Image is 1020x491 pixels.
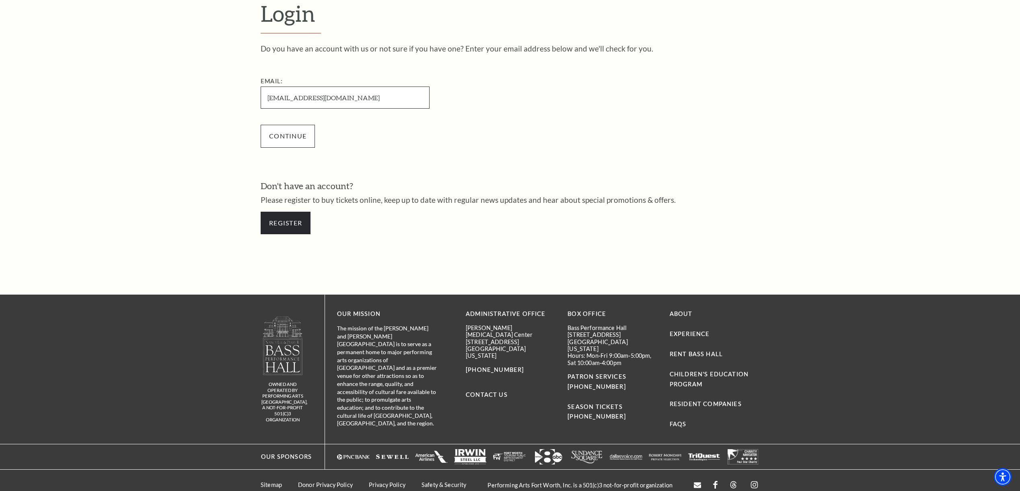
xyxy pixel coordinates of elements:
[670,371,749,388] a: Children's Education Program
[568,372,657,392] p: PATRON SERVICES [PHONE_NUMBER]
[727,449,759,464] a: The image is completely blank or white. - open in a new tab
[376,449,409,464] a: The image is completely blank or white. - open in a new tab
[261,78,283,85] label: Email:
[466,338,555,345] p: [STREET_ADDRESS]
[337,449,370,464] img: Logo of PNC Bank in white text with a triangular symbol.
[493,449,526,464] img: The image is completely blank or white.
[532,449,565,464] img: Logo featuring the number "8" with an arrow and "abc" in a modern design.
[568,309,657,319] p: BOX OFFICE
[415,449,448,464] img: The image is completely blank or white.
[261,125,315,147] input: Submit button
[994,468,1012,486] div: Accessibility Menu
[262,316,303,375] img: owned and operated by Performing Arts Fort Worth, A NOT-FOR-PROFIT 501(C)3 ORGANIZATION
[466,391,508,398] a: Contact Us
[749,480,759,491] a: instagram - open in a new tab
[261,196,759,204] p: Please register to buy tickets online, keep up to date with regular news updates and hear about s...
[688,449,720,464] a: The image is completely blank or white. - open in a new tab
[466,345,555,359] p: [GEOGRAPHIC_DATA][US_STATE]
[568,392,657,422] p: SEASON TICKETS [PHONE_NUMBER]
[713,481,718,489] a: facebook - open in a new tab
[670,351,723,357] a: Rent Bass Hall
[571,449,603,464] a: Logo of Sundance Square, featuring stylized text in white. - open in a new tab
[694,481,701,489] a: Open this option - open in a new tab
[422,481,466,488] a: Safety & Security
[454,449,487,464] a: Logo of Irwin Steel LLC, featuring the company name in bold letters with a simple design. - open ...
[261,180,759,192] h3: Don't have an account?
[261,0,315,26] span: Login
[337,309,438,319] p: OUR MISSION
[649,449,681,464] img: The image is completely blank or white.
[610,449,642,464] img: The image features a simple white background with text that appears to be a logo or brand name.
[415,449,448,464] a: The image is completely blank or white. - open in a new tab
[670,310,693,317] a: About
[337,449,370,464] a: Logo of PNC Bank in white text with a triangular symbol. - open in a new tab - target website may...
[568,352,657,366] p: Hours: Mon-Fri 9:00am-5:00pm, Sat 10:00am-4:00pm
[649,449,681,464] a: The image is completely blank or white. - open in a new tab
[261,212,311,234] a: Register
[298,481,353,488] a: Donor Privacy Policy
[727,449,759,464] img: The image is completely blank or white.
[610,449,642,464] a: The image features a simple white background with text that appears to be a logo or brand name. -...
[568,331,657,338] p: [STREET_ADDRESS]
[571,449,603,464] img: Logo of Sundance Square, featuring stylized text in white.
[670,330,710,337] a: Experience
[261,382,304,423] p: owned and operated by Performing Arts [GEOGRAPHIC_DATA], A NOT-FOR-PROFIT 501(C)3 ORGANIZATION
[466,309,555,319] p: Administrative Office
[688,449,720,464] img: The image is completely blank or white.
[261,45,759,52] p: Do you have an account with us or not sure if you have one? Enter your email address below and we...
[261,87,430,109] input: Required
[337,324,438,427] p: The mission of the [PERSON_NAME] and [PERSON_NAME][GEOGRAPHIC_DATA] is to serve as a permanent ho...
[568,324,657,331] p: Bass Performance Hall
[730,481,737,489] a: threads.com - open in a new tab
[261,481,282,488] a: Sitemap
[670,400,742,407] a: Resident Companies
[369,481,405,488] a: Privacy Policy
[466,365,555,375] p: [PHONE_NUMBER]
[454,449,487,464] img: Logo of Irwin Steel LLC, featuring the company name in bold letters with a simple design.
[568,338,657,353] p: [GEOGRAPHIC_DATA][US_STATE]
[532,449,565,464] a: Logo featuring the number "8" with an arrow and "abc" in a modern design. - open in a new tab
[466,324,555,338] p: [PERSON_NAME][MEDICAL_DATA] Center
[376,449,409,464] img: The image is completely blank or white.
[253,452,312,462] p: Our Sponsors
[670,421,687,427] a: FAQs
[479,482,681,489] p: Performing Arts Fort Worth, Inc. is a 501(c)3 not-for-profit organization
